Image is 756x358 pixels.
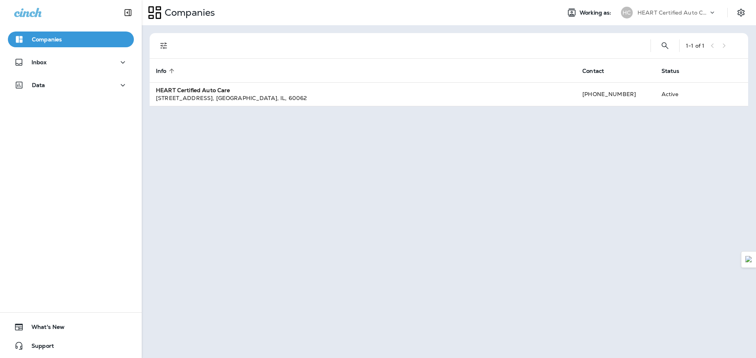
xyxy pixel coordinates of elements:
[156,94,570,102] div: [STREET_ADDRESS] , [GEOGRAPHIC_DATA] , IL , 60062
[31,59,46,65] p: Inbox
[8,77,134,93] button: Data
[576,82,655,106] td: [PHONE_NUMBER]
[32,36,62,43] p: Companies
[655,82,706,106] td: Active
[156,67,177,74] span: Info
[734,6,748,20] button: Settings
[24,343,54,352] span: Support
[156,87,230,94] strong: HEART Certified Auto Care
[156,68,167,74] span: Info
[621,7,633,19] div: HC
[156,38,172,54] button: Filters
[117,5,139,20] button: Collapse Sidebar
[661,68,680,74] span: Status
[657,38,673,54] button: Search Companies
[8,338,134,354] button: Support
[582,67,614,74] span: Contact
[8,319,134,335] button: What's New
[161,7,215,19] p: Companies
[32,82,45,88] p: Data
[745,256,752,263] img: Detect Auto
[686,43,704,49] div: 1 - 1 of 1
[8,54,134,70] button: Inbox
[8,32,134,47] button: Companies
[637,9,708,16] p: HEART Certified Auto Care
[24,324,65,333] span: What's New
[661,67,690,74] span: Status
[582,68,604,74] span: Contact
[580,9,613,16] span: Working as:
